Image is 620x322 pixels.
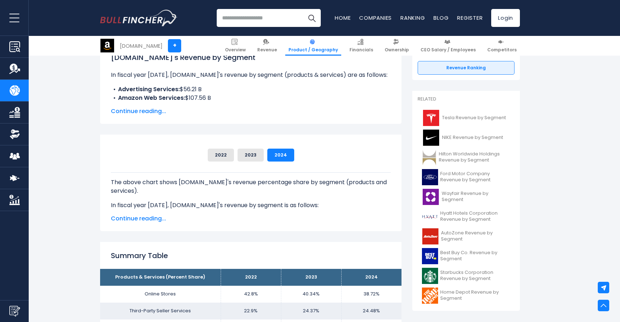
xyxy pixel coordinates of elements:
[100,10,178,26] img: Bullfincher logo
[418,187,515,207] a: Wayfair Revenue by Segment
[281,269,341,286] th: 2023
[422,169,438,185] img: F logo
[418,246,515,266] a: Best Buy Co. Revenue by Segment
[222,36,249,56] a: Overview
[9,129,20,140] img: Ownership
[111,71,391,79] p: In fiscal year [DATE], [DOMAIN_NAME]'s revenue by segment (products & services) are as follows:
[422,228,439,244] img: AZO logo
[418,167,515,187] a: Ford Motor Company Revenue by Segment
[418,148,515,167] a: Hilton Worldwide Holdings Revenue by Segment
[111,85,391,94] li: $56.21 B
[439,151,510,163] span: Hilton Worldwide Holdings Revenue by Segment
[440,210,510,223] span: Hyatt Hotels Corporation Revenue by Segment
[100,303,221,319] td: Third-Party Seller Services
[491,9,520,27] a: Login
[440,270,510,282] span: Starbucks Corporation Revenue by Segment
[418,227,515,246] a: AutoZone Revenue by Segment
[418,286,515,305] a: Home Depot Revenue by Segment
[281,286,341,303] td: 40.34%
[111,94,391,102] li: $107.56 B
[254,36,280,56] a: Revenue
[440,289,510,302] span: Home Depot Revenue by Segment
[100,286,221,303] td: Online Stores
[111,52,391,63] h1: [DOMAIN_NAME]'s Revenue by Segment
[418,108,515,128] a: Tesla Revenue by Segment
[221,303,281,319] td: 22.9%
[335,14,351,22] a: Home
[359,14,392,22] a: Companies
[349,47,373,53] span: Financials
[225,47,246,53] span: Overview
[385,47,409,53] span: Ownership
[422,248,438,264] img: BBY logo
[111,201,391,210] p: In fiscal year [DATE], [DOMAIN_NAME]'s revenue by segment is as follows:
[341,269,401,286] th: 2024
[118,94,185,102] b: Amazon Web Services:
[442,135,503,141] span: NIKE Revenue by Segment
[418,61,515,75] a: Revenue Ranking
[111,107,391,116] span: Continue reading...
[281,303,341,319] td: 24.37%
[457,14,483,22] a: Register
[168,39,181,52] a: +
[208,149,234,162] button: 2022
[418,266,515,286] a: Starbucks Corporation Revenue by Segment
[100,39,114,52] img: AMZN logo
[221,269,281,286] th: 2022
[400,14,425,22] a: Ranking
[100,10,177,26] a: Go to homepage
[422,189,440,205] img: W logo
[100,269,221,286] th: Products & Services (Percent Share)
[288,47,338,53] span: Product / Geography
[442,191,510,203] span: Wayfair Revenue by Segment
[257,47,277,53] span: Revenue
[267,149,294,162] button: 2024
[381,36,412,56] a: Ownership
[484,36,520,56] a: Competitors
[417,36,479,56] a: CEO Salary / Employees
[433,14,448,22] a: Blog
[422,268,438,284] img: SBUX logo
[487,47,517,53] span: Competitors
[418,128,515,148] a: NIKE Revenue by Segment
[440,171,510,183] span: Ford Motor Company Revenue by Segment
[441,230,510,242] span: AutoZone Revenue by Segment
[421,47,476,53] span: CEO Salary / Employees
[422,149,437,165] img: HLT logo
[221,286,281,303] td: 42.8%
[422,209,438,225] img: H logo
[111,214,391,223] span: Continue reading...
[285,36,341,56] a: Product / Geography
[422,288,438,304] img: HD logo
[118,85,180,93] b: Advertising Services:
[341,286,401,303] td: 38.72%
[418,96,515,102] p: Related
[120,42,163,50] div: [DOMAIN_NAME]
[422,130,440,146] img: NKE logo
[346,36,376,56] a: Financials
[303,9,321,27] button: Search
[111,178,391,195] p: The above chart shows [DOMAIN_NAME]'s revenue percentage share by segment (products and services).
[418,207,515,227] a: Hyatt Hotels Corporation Revenue by Segment
[111,250,391,261] h2: Summary Table
[442,115,506,121] span: Tesla Revenue by Segment
[238,149,264,162] button: 2023
[341,303,401,319] td: 24.48%
[440,250,510,262] span: Best Buy Co. Revenue by Segment
[422,110,440,126] img: TSLA logo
